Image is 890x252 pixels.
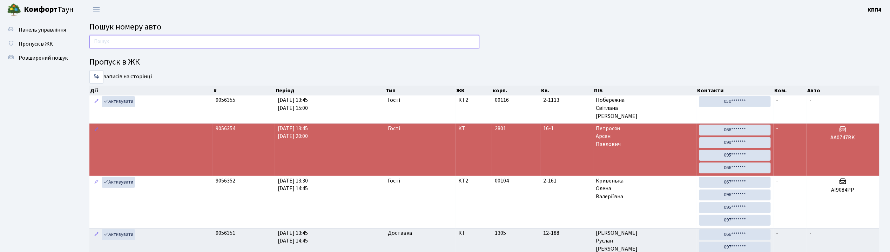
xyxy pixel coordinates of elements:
span: 16-1 [543,125,591,133]
span: Пошук номеру авто [89,21,161,33]
span: КТ2 [458,96,489,104]
th: ЖК [456,86,492,95]
th: Ком. [774,86,807,95]
span: [DATE] 13:45 [DATE] 14:45 [278,229,308,245]
th: Кв. [541,86,594,95]
span: Петросян Арсен Павлович [596,125,694,149]
a: Редагувати [92,125,101,135]
a: Пропуск в ЖК [4,37,74,51]
button: Переключити навігацію [88,4,105,15]
a: Панель управління [4,23,74,37]
a: Редагувати [92,177,101,188]
select: записів на сторінці [89,70,103,84]
label: записів на сторінці [89,70,152,84]
span: 00116 [495,96,509,104]
span: 9056354 [216,125,235,132]
a: Активувати [102,229,135,240]
span: Гості [388,96,400,104]
span: Таун [24,4,74,16]
a: Активувати [102,177,135,188]
span: - [776,125,778,132]
a: Редагувати [92,229,101,240]
th: Контакти [697,86,774,95]
span: - [776,177,778,185]
span: Побережна Світлана [PERSON_NAME] [596,96,694,120]
span: - [776,96,778,104]
th: Період [275,86,385,95]
span: 12-188 [543,229,591,237]
a: КПП4 [868,6,882,14]
input: Пошук [89,35,479,48]
span: 9056351 [216,229,235,237]
span: - [809,96,811,104]
h5: АІ9084РР [809,187,877,193]
span: 2-1113 [543,96,591,104]
h5: AA0747BK [809,134,877,141]
span: КТ2 [458,177,489,185]
span: [DATE] 13:30 [DATE] 14:45 [278,177,308,193]
span: 1305 [495,229,506,237]
span: Гості [388,177,400,185]
span: КТ [458,229,489,237]
h4: Пропуск в ЖК [89,57,879,67]
span: 9056352 [216,177,235,185]
th: Дії [89,86,213,95]
span: - [809,229,811,237]
th: ПІБ [593,86,697,95]
a: Активувати [102,96,135,107]
span: Кривенька Олена Валеріївна [596,177,694,201]
span: [DATE] 13:45 [DATE] 20:00 [278,125,308,140]
span: 2801 [495,125,506,132]
th: корп. [492,86,540,95]
img: logo.png [7,3,21,17]
span: 00104 [495,177,509,185]
span: Розширений пошук [19,54,68,62]
th: # [213,86,275,95]
a: Розширений пошук [4,51,74,65]
span: 2-161 [543,177,591,185]
span: - [776,229,778,237]
span: КТ [458,125,489,133]
span: Пропуск в ЖК [19,40,53,48]
span: 9056355 [216,96,235,104]
a: Редагувати [92,96,101,107]
th: Авто [807,86,880,95]
span: Гості [388,125,400,133]
span: [DATE] 13:45 [DATE] 15:00 [278,96,308,112]
th: Тип [385,86,456,95]
b: Комфорт [24,4,58,15]
span: Доставка [388,229,412,237]
span: Панель управління [19,26,66,34]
